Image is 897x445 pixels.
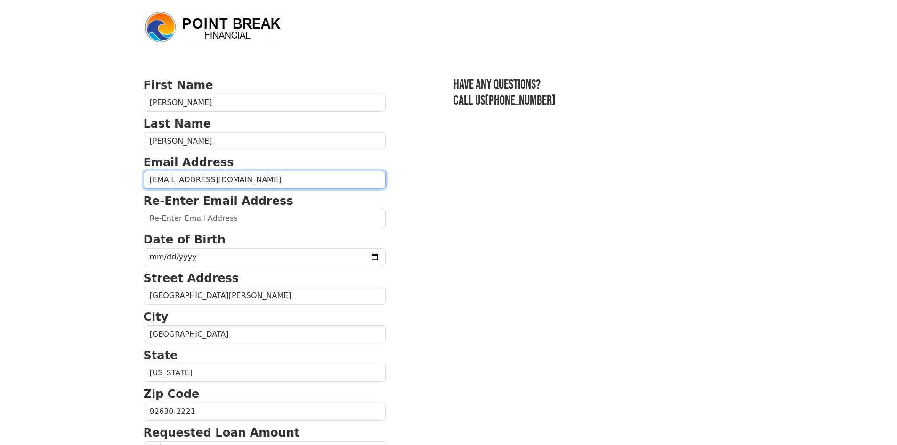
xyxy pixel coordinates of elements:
[144,194,293,208] strong: Re-Enter Email Address
[144,79,213,92] strong: First Name
[453,77,754,93] h3: Have any questions?
[144,403,386,421] input: Zip Code
[144,210,386,227] input: Re-Enter Email Address
[144,426,300,439] strong: Requested Loan Amount
[144,388,200,401] strong: Zip Code
[144,272,239,285] strong: Street Address
[144,287,386,305] input: Street Address
[144,325,386,343] input: City
[144,171,386,189] input: Email Address
[485,93,556,108] a: [PHONE_NUMBER]
[144,156,234,169] strong: Email Address
[144,310,169,324] strong: City
[144,94,386,112] input: First Name
[144,349,178,362] strong: State
[453,93,754,109] h3: Call us
[144,132,386,150] input: Last Name
[144,117,211,130] strong: Last Name
[144,10,285,44] img: logo.png
[144,233,226,246] strong: Date of Birth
